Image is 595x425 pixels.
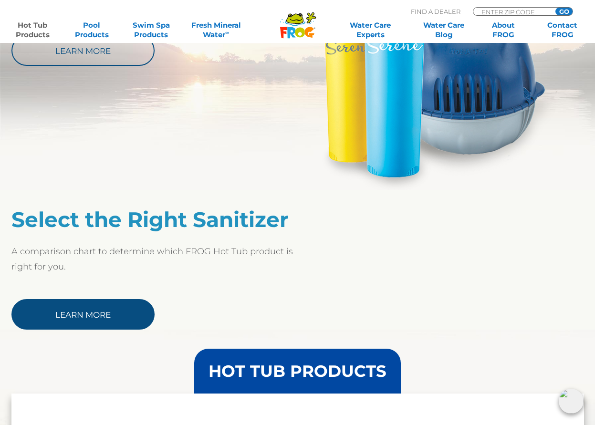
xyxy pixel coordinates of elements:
[11,299,155,330] a: Learn More
[411,7,460,16] p: Find A Dealer
[11,35,155,66] a: Learn More
[11,207,298,232] h2: Select the Right Sanitizer
[480,21,526,40] a: AboutFROG
[421,21,467,40] a: Water CareBlog
[209,363,386,379] h3: HOT TUB PRODUCTS
[559,389,584,414] img: openIcon
[187,21,245,40] a: Fresh MineralWater∞
[128,21,174,40] a: Swim SpaProducts
[225,29,229,36] sup: ∞
[69,21,115,40] a: PoolProducts
[11,244,298,274] p: A comparison chart to determine which FROG Hot Tub product is right for you.
[539,21,585,40] a: ContactFROG
[333,21,408,40] a: Water CareExperts
[10,21,56,40] a: Hot TubProducts
[555,8,573,15] input: GO
[480,8,545,16] input: Zip Code Form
